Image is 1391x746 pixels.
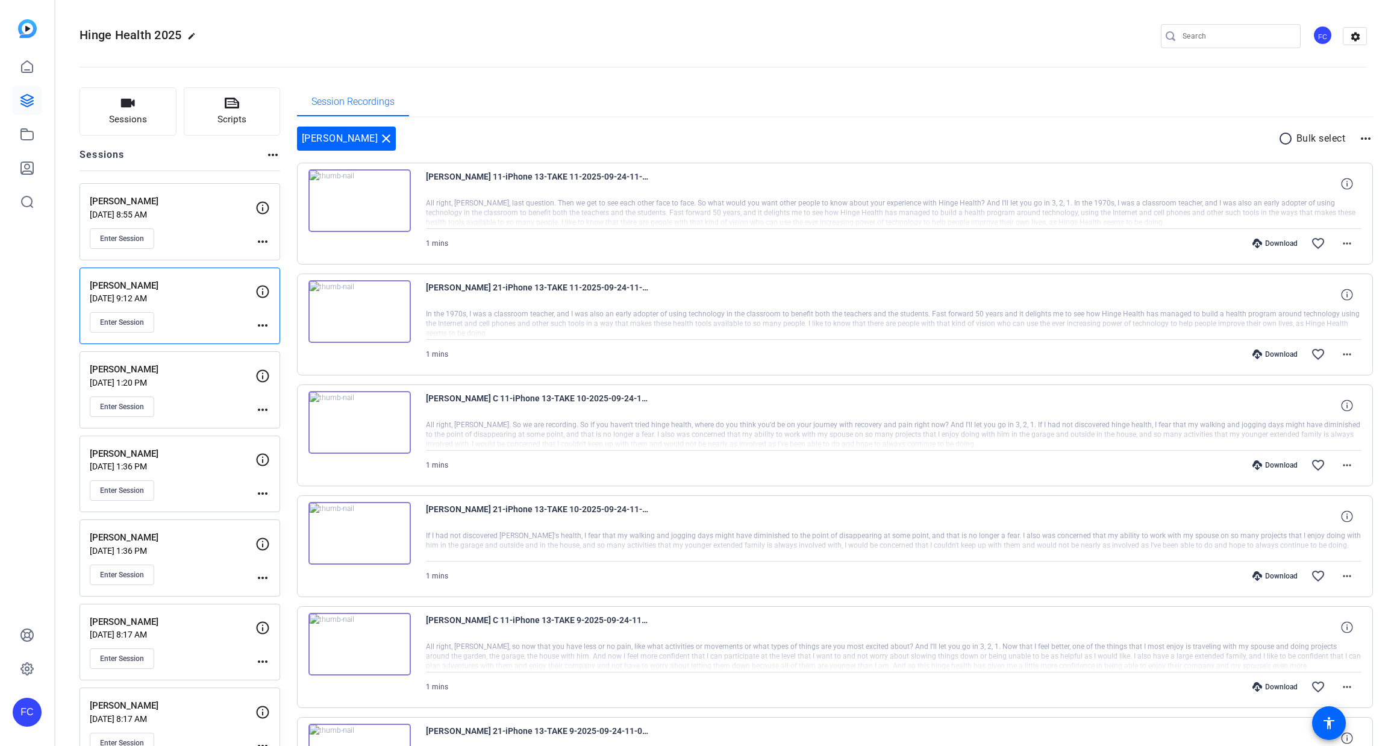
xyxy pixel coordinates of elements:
[255,318,270,333] mat-icon: more_horiz
[1311,569,1325,583] mat-icon: favorite_border
[90,279,255,293] p: [PERSON_NAME]
[1311,236,1325,251] mat-icon: favorite_border
[80,87,177,136] button: Sessions
[311,97,395,107] span: Session Recordings
[1322,716,1336,730] mat-icon: accessibility
[1340,236,1354,251] mat-icon: more_horiz
[426,683,448,691] span: 1 mins
[1358,131,1373,146] mat-icon: more_horiz
[100,654,144,663] span: Enter Session
[426,502,649,531] span: [PERSON_NAME] 21-iPhone 13-TAKE 10-2025-09-24-11-11-29-302-0
[184,87,281,136] button: Scripts
[90,293,255,303] p: [DATE] 9:12 AM
[18,19,37,38] img: blue-gradient.svg
[90,630,255,639] p: [DATE] 8:17 AM
[426,280,649,309] span: [PERSON_NAME] 21-iPhone 13-TAKE 11-2025-09-24-11-13-14-807-0
[90,447,255,461] p: [PERSON_NAME]
[426,461,448,469] span: 1 mins
[90,378,255,387] p: [DATE] 1:20 PM
[1340,569,1354,583] mat-icon: more_horiz
[80,148,125,171] h2: Sessions
[187,32,202,46] mat-icon: edit
[426,572,448,580] span: 1 mins
[217,113,246,127] span: Scripts
[266,148,280,162] mat-icon: more_horiz
[379,131,393,146] mat-icon: close
[90,615,255,629] p: [PERSON_NAME]
[100,318,144,327] span: Enter Session
[1246,349,1304,359] div: Download
[1246,460,1304,470] div: Download
[13,698,42,727] div: FC
[90,546,255,556] p: [DATE] 1:36 PM
[80,28,181,42] span: Hinge Health 2025
[426,169,649,198] span: [PERSON_NAME] 11-iPhone 13-TAKE 11-2025-09-24-11-13-14-807-1
[90,648,154,669] button: Enter Session
[90,531,255,545] p: [PERSON_NAME]
[100,570,144,580] span: Enter Session
[109,113,147,127] span: Sessions
[426,613,649,642] span: [PERSON_NAME] C 11-iPhone 13-TAKE 9-2025-09-24-11-09-37-832-1
[90,397,154,417] button: Enter Session
[100,234,144,243] span: Enter Session
[1278,131,1296,146] mat-icon: radio_button_unchecked
[255,403,270,417] mat-icon: more_horiz
[1246,239,1304,248] div: Download
[1313,25,1333,45] div: FC
[90,363,255,377] p: [PERSON_NAME]
[1313,25,1334,46] ngx-avatar: Franz Creative
[426,239,448,248] span: 1 mins
[90,312,154,333] button: Enter Session
[308,502,411,565] img: thumb-nail
[1311,347,1325,362] mat-icon: favorite_border
[1183,29,1291,43] input: Search
[90,699,255,713] p: [PERSON_NAME]
[90,462,255,471] p: [DATE] 1:36 PM
[426,391,649,420] span: [PERSON_NAME] C 11-iPhone 13-TAKE 10-2025-09-24-11-11-29-302-1
[255,571,270,585] mat-icon: more_horiz
[100,402,144,412] span: Enter Session
[90,565,154,585] button: Enter Session
[1340,458,1354,472] mat-icon: more_horiz
[1311,680,1325,694] mat-icon: favorite_border
[308,613,411,675] img: thumb-nail
[1246,682,1304,692] div: Download
[308,169,411,232] img: thumb-nail
[100,486,144,495] span: Enter Session
[90,228,154,249] button: Enter Session
[1246,571,1304,581] div: Download
[1296,131,1346,146] p: Bulk select
[308,391,411,454] img: thumb-nail
[90,210,255,219] p: [DATE] 8:55 AM
[308,280,411,343] img: thumb-nail
[90,714,255,724] p: [DATE] 8:17 AM
[90,195,255,208] p: [PERSON_NAME]
[297,127,396,151] div: [PERSON_NAME]
[255,234,270,249] mat-icon: more_horiz
[255,486,270,501] mat-icon: more_horiz
[426,350,448,359] span: 1 mins
[255,654,270,669] mat-icon: more_horiz
[1343,28,1368,46] mat-icon: settings
[90,480,154,501] button: Enter Session
[1340,347,1354,362] mat-icon: more_horiz
[1311,458,1325,472] mat-icon: favorite_border
[1340,680,1354,694] mat-icon: more_horiz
